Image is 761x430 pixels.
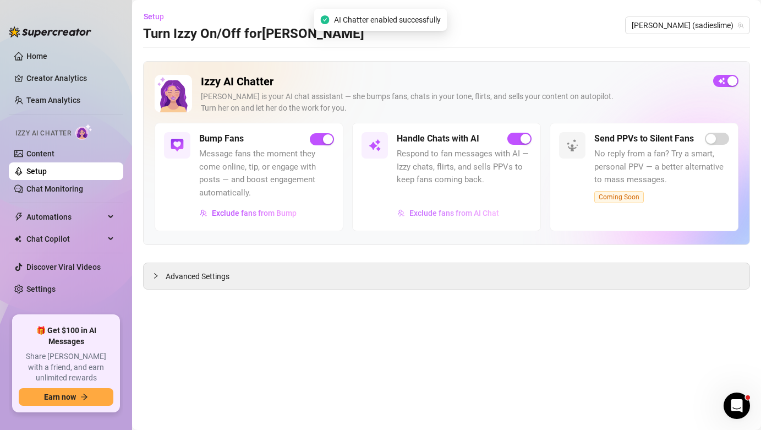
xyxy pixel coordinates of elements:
[199,132,244,145] h5: Bump Fans
[44,393,76,401] span: Earn now
[143,25,364,43] h3: Turn Izzy On/Off for [PERSON_NAME]
[397,204,500,222] button: Exclude fans from AI Chat
[737,22,744,29] span: team
[171,139,184,152] img: svg%3e
[199,148,334,199] span: Message fans the moment they come online, tip, or engage with posts — and boost engagement automa...
[14,235,21,243] img: Chat Copilot
[199,204,297,222] button: Exclude fans from Bump
[26,96,80,105] a: Team Analytics
[409,209,499,217] span: Exclude fans from AI Chat
[201,75,704,89] h2: Izzy AI Chatter
[566,139,579,152] img: svg%3e
[26,167,47,176] a: Setup
[368,139,381,152] img: svg%3e
[632,17,743,34] span: Sadie (sadieslime)
[15,128,71,139] span: Izzy AI Chatter
[75,124,92,140] img: AI Chatter
[152,273,159,279] span: collapsed
[152,270,166,282] div: collapsed
[594,148,729,187] span: No reply from a fan? Try a smart, personal PPV — a better alternative to mass messages.
[144,12,164,21] span: Setup
[26,230,105,248] span: Chat Copilot
[9,26,91,37] img: logo-BBDzfeDw.svg
[397,209,405,217] img: svg%3e
[724,393,750,419] iframe: Intercom live chat
[594,132,694,145] h5: Send PPVs to Silent Fans
[19,351,113,384] span: Share [PERSON_NAME] with a friend, and earn unlimited rewards
[26,52,47,61] a: Home
[26,285,56,293] a: Settings
[26,263,101,271] a: Discover Viral Videos
[155,75,192,112] img: Izzy AI Chatter
[397,148,532,187] span: Respond to fan messages with AI — Izzy chats, flirts, and sells PPVs to keep fans coming back.
[594,191,644,203] span: Coming Soon
[212,209,297,217] span: Exclude fans from Bump
[26,208,105,226] span: Automations
[397,132,479,145] h5: Handle Chats with AI
[334,14,441,26] span: AI Chatter enabled successfully
[201,91,704,114] div: [PERSON_NAME] is your AI chat assistant — she bumps fans, chats in your tone, flirts, and sells y...
[14,213,23,221] span: thunderbolt
[26,69,114,87] a: Creator Analytics
[166,270,229,282] span: Advanced Settings
[26,149,54,158] a: Content
[26,184,83,193] a: Chat Monitoring
[200,209,207,217] img: svg%3e
[19,388,113,406] button: Earn nowarrow-right
[143,8,173,25] button: Setup
[19,325,113,347] span: 🎁 Get $100 in AI Messages
[80,393,88,401] span: arrow-right
[321,15,330,24] span: check-circle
